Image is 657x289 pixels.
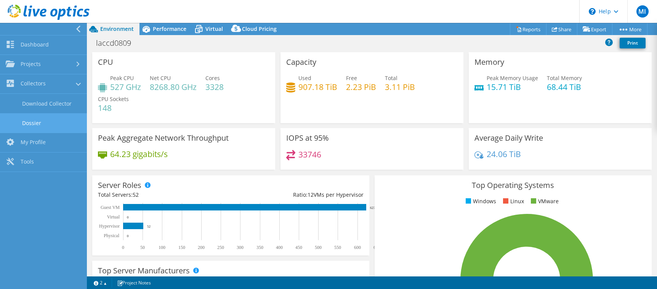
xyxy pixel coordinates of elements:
h4: 907.18 TiB [298,83,337,91]
text: 0 [127,234,129,238]
text: 52 [147,225,151,228]
span: Total [385,74,397,82]
h3: Memory [474,58,504,66]
text: 623 [370,206,375,210]
span: Cores [205,74,220,82]
a: Project Notes [112,278,156,287]
text: 200 [198,245,205,250]
span: Total Memory [547,74,582,82]
text: 300 [237,245,244,250]
text: 600 [354,245,361,250]
h3: Server Roles [98,181,141,189]
span: MI [636,5,649,18]
h4: 2.23 PiB [346,83,376,91]
h3: IOPS at 95% [286,134,329,142]
h4: 3.11 PiB [385,83,415,91]
span: Peak Memory Usage [487,74,538,82]
span: Peak CPU [110,74,134,82]
span: 52 [133,191,139,198]
text: 500 [315,245,322,250]
text: 0 [122,245,124,250]
text: 550 [334,245,341,250]
h4: 8268.80 GHz [150,83,197,91]
svg: \n [589,8,596,15]
li: Windows [464,197,496,206]
h4: 527 GHz [110,83,141,91]
a: 2 [88,278,112,287]
h3: Top Operating Systems [380,181,646,189]
span: Cloud Pricing [242,25,277,32]
h4: 68.44 TiB [547,83,582,91]
li: Linux [501,197,524,206]
h4: Total Manufacturers: [98,276,364,284]
text: Hypervisor [99,223,120,229]
text: 50 [140,245,145,250]
a: Reports [510,23,546,35]
h3: Average Daily Write [474,134,543,142]
text: Virtual [107,214,120,220]
li: VMware [529,197,559,206]
h4: 33746 [298,150,321,159]
span: Free [346,74,357,82]
text: Guest VM [101,205,120,210]
text: 0 [127,215,129,219]
div: Ratio: VMs per Hypervisor [231,191,363,199]
a: More [612,23,647,35]
text: 450 [295,245,302,250]
span: Virtual [205,25,223,32]
text: 400 [276,245,283,250]
a: Print [620,38,646,48]
h4: 64.23 gigabits/s [110,150,168,158]
h4: 24.06 TiB [487,150,521,158]
div: Total Servers: [98,191,231,199]
h3: Capacity [286,58,316,66]
span: Used [298,74,311,82]
h4: 3328 [205,83,224,91]
h4: 148 [98,104,129,112]
a: Export [577,23,612,35]
span: CPU Sockets [98,95,129,103]
a: Share [546,23,577,35]
span: Performance [153,25,186,32]
span: Environment [100,25,134,32]
text: 350 [256,245,263,250]
h4: 15.71 TiB [487,83,538,91]
text: Physical [104,233,119,238]
h3: Top Server Manufacturers [98,267,190,275]
span: 12 [308,191,314,198]
h1: laccd0809 [93,39,143,47]
span: Net CPU [150,74,171,82]
h3: CPU [98,58,113,66]
h3: Peak Aggregate Network Throughput [98,134,229,142]
text: 100 [159,245,165,250]
text: 150 [178,245,185,250]
text: 250 [217,245,224,250]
